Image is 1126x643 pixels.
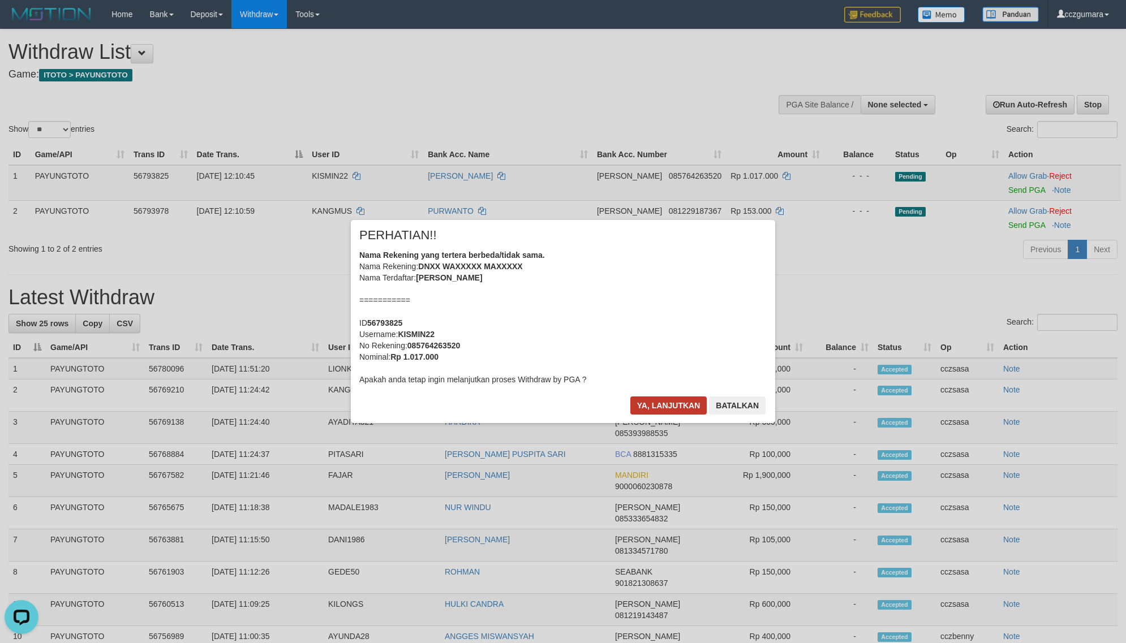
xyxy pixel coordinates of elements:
[630,396,707,415] button: Ya, lanjutkan
[390,352,439,361] b: Rp 1.017.000
[359,249,767,385] div: Nama Rekening: Nama Terdaftar: =========== ID Username: No Rekening: Nominal: Apakah anda tetap i...
[416,273,482,282] b: [PERSON_NAME]
[709,396,766,415] button: Batalkan
[398,330,435,339] b: KISMIN22
[359,230,437,241] span: PERHATIAN!!
[418,262,522,271] b: DNXX WAXXXXX MAXXXXX
[407,341,460,350] b: 085764263520
[367,318,402,327] b: 56793825
[5,5,38,38] button: Open LiveChat chat widget
[359,251,545,260] b: Nama Rekening yang tertera berbeda/tidak sama.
